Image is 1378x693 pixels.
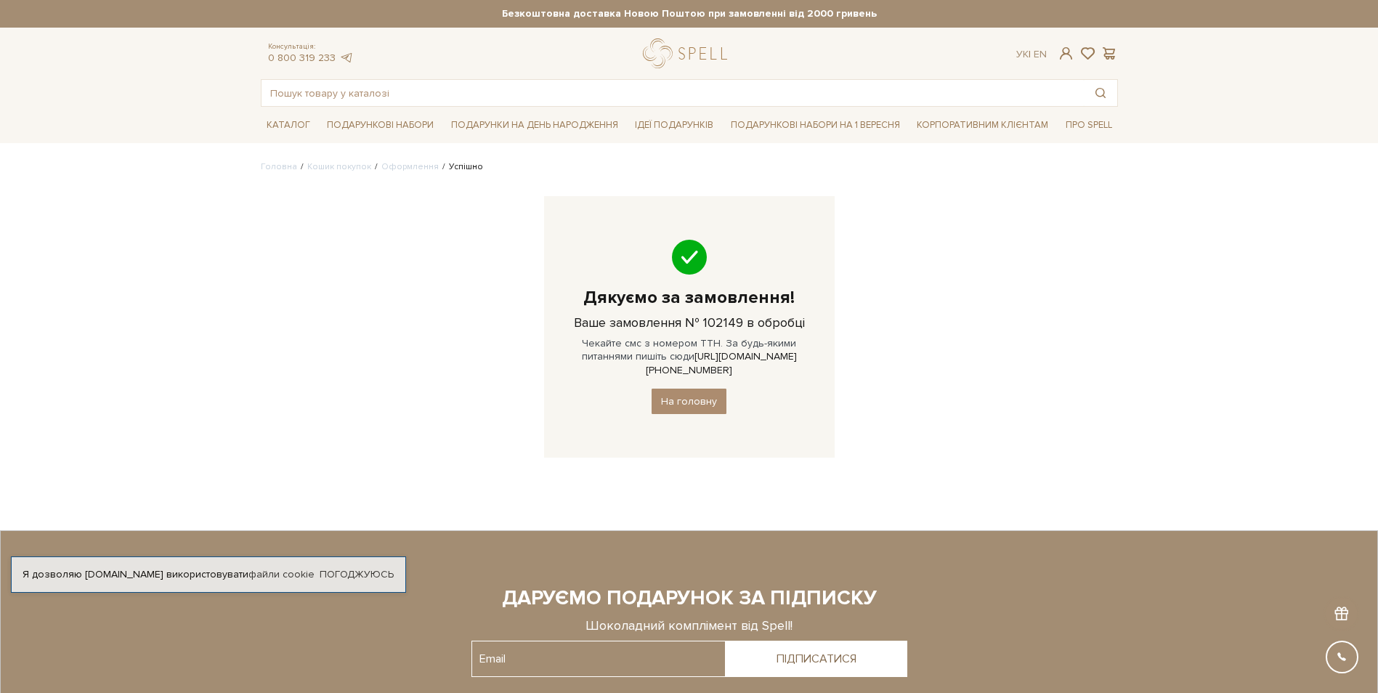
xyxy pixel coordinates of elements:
[261,7,1118,20] strong: Безкоштовна доставка Новою Поштою при замовленні від 2000 гривень
[1034,48,1047,60] a: En
[261,161,297,172] a: Головна
[268,42,354,52] span: Консультація:
[307,161,371,172] a: Кошик покупок
[439,161,483,174] li: Успішно
[339,52,354,64] a: telegram
[268,52,336,64] a: 0 800 319 233
[629,114,719,137] a: Ідеї подарунків
[725,113,906,137] a: Подарункові набори на 1 Вересня
[1060,114,1118,137] a: Про Spell
[262,80,1084,106] input: Пошук товару у каталозі
[566,315,813,331] h3: Ваше замовлення № 102149 в обробці
[445,114,624,137] a: Подарунки на День народження
[261,114,316,137] a: Каталог
[646,350,797,376] a: [URL][DOMAIN_NAME][PHONE_NUMBER]
[1016,48,1047,61] div: Ук
[1084,80,1117,106] button: Пошук товару у каталозі
[321,114,439,137] a: Подарункові набори
[911,113,1054,137] a: Корпоративним клієнтам
[12,568,405,581] div: Я дозволяю [DOMAIN_NAME] використовувати
[1029,48,1031,60] span: |
[544,196,835,458] div: Чекайте смс з номером ТТН. За будь-якими питаннями пишіть сюди
[381,161,439,172] a: Оформлення
[643,38,734,68] a: logo
[652,389,726,414] a: На головну
[320,568,394,581] a: Погоджуюсь
[248,568,315,580] a: файли cookie
[566,286,813,309] h1: Дякуємо за замовлення!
